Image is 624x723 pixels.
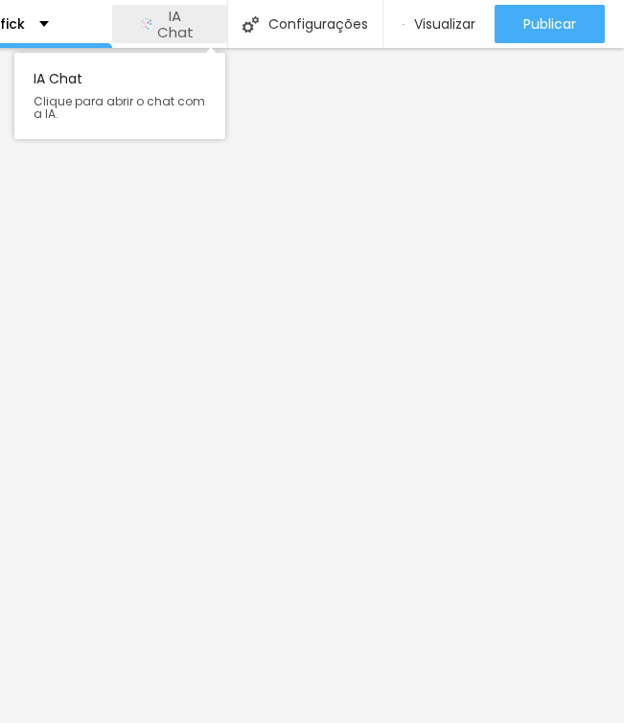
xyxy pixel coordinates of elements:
[34,95,206,120] span: Clique para abrir o chat com a IA.
[383,5,495,43] button: Visualizar
[414,16,475,32] span: Visualizar
[403,16,404,33] img: view-1.svg
[495,5,605,43] button: Publicar
[14,53,225,139] div: IA Chat
[141,17,151,31] img: AI
[523,16,576,32] span: Publicar
[151,8,198,41] span: IA Chat
[112,5,227,43] button: AIIA Chat
[243,16,259,33] img: Icone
